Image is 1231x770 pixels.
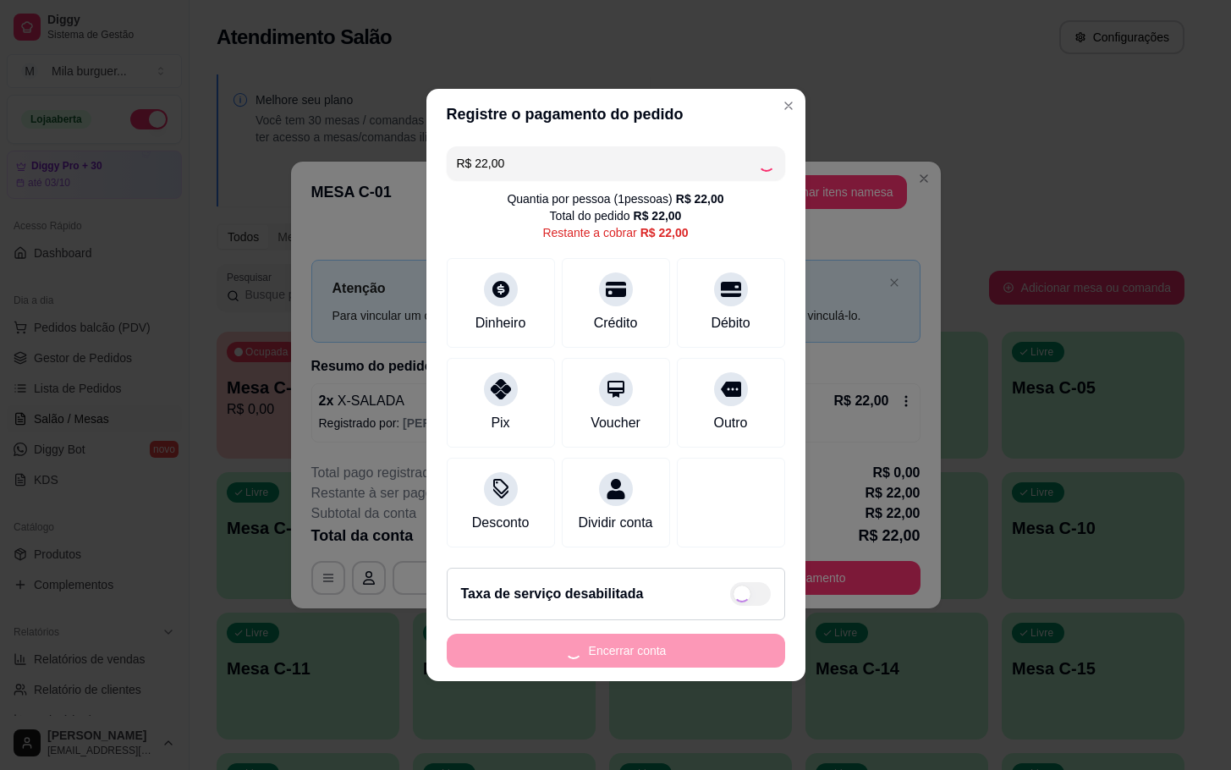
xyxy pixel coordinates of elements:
[634,207,682,224] div: R$ 22,00
[507,190,723,207] div: Quantia por pessoa ( 1 pessoas)
[461,584,644,604] h2: Taxa de serviço desabilitada
[711,313,750,333] div: Débito
[457,146,758,180] input: Ex.: hambúrguer de cordeiro
[594,313,638,333] div: Crédito
[491,413,509,433] div: Pix
[713,413,747,433] div: Outro
[550,207,682,224] div: Total do pedido
[775,92,802,119] button: Close
[578,513,652,533] div: Dividir conta
[542,224,688,241] div: Restante a cobrar
[640,224,689,241] div: R$ 22,00
[676,190,724,207] div: R$ 22,00
[472,513,530,533] div: Desconto
[591,413,640,433] div: Voucher
[758,155,775,172] div: Loading
[475,313,526,333] div: Dinheiro
[426,89,805,140] header: Registre o pagamento do pedido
